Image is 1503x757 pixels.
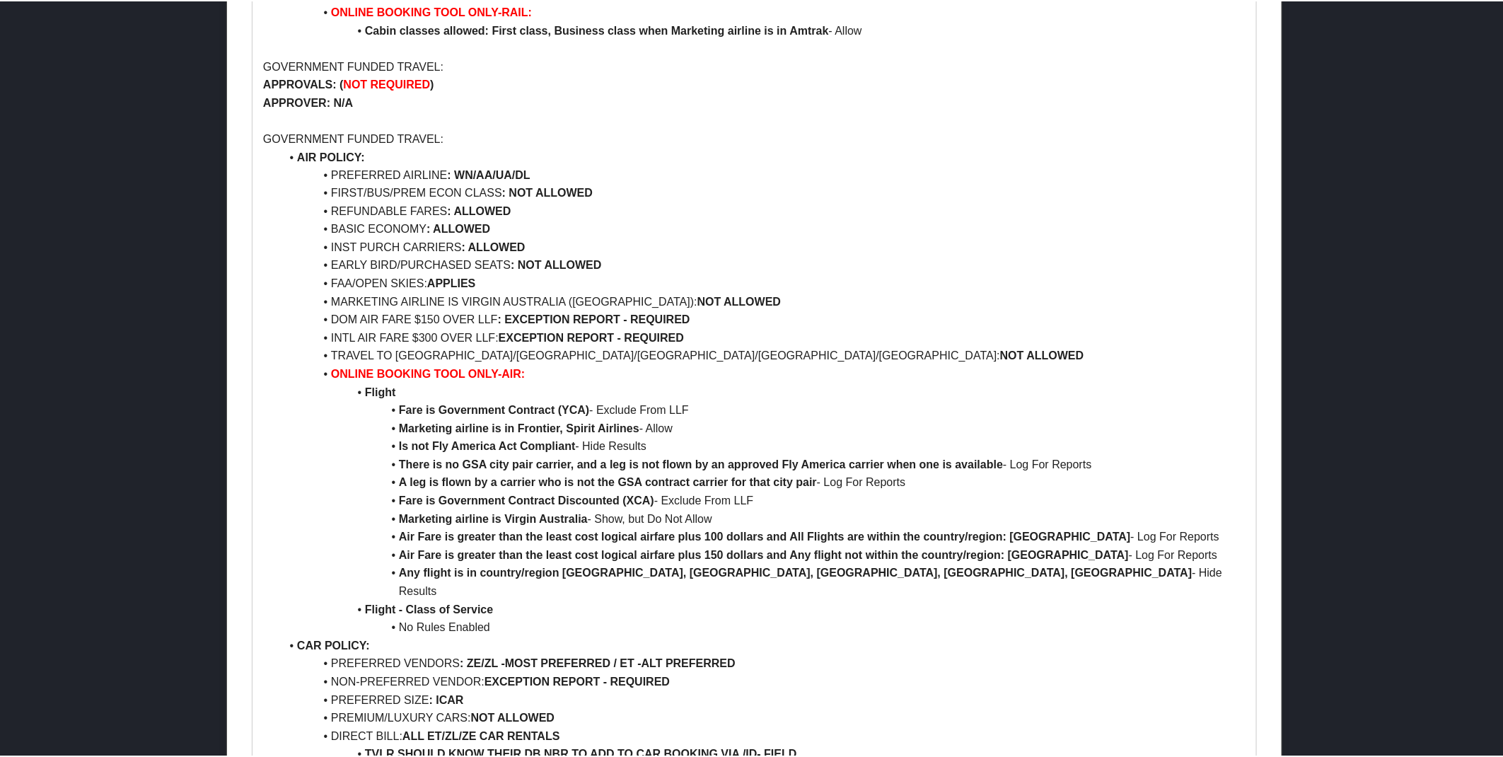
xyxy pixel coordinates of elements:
[280,165,1246,183] li: PREFERRED AIRLINE
[280,690,1246,709] li: PREFERRED SIZE
[280,654,1246,672] li: PREFERRED VENDORS
[429,693,464,705] strong: : ICAR
[462,241,526,253] strong: : ALLOWED
[399,475,817,487] strong: A leg is flown by a carrier who is not the GSA contract carrier for that city pair
[399,548,1129,560] strong: Air Fare is greater than the least cost logical airfare plus 150 dollars and Any flight not withi...
[402,729,560,741] strong: ALL ET/ZL/ZE CAR RENTALS
[280,618,1246,636] li: No Rules Enabled
[263,96,353,108] strong: APPROVER: N/A
[280,545,1246,564] li: - Log For Reports
[426,222,490,234] strong: : ALLOWED
[460,657,463,669] strong: :
[280,527,1246,545] li: - Log For Reports
[280,310,1246,328] li: DOM AIR FARE $150 OVER LLF
[399,439,576,451] strong: Is not Fly America Act Compliant
[280,255,1246,274] li: EARLY BIRD/PURCHASED SEATS
[280,292,1246,311] li: MARKETING AIRLINE IS VIRGIN AUSTRALIA ([GEOGRAPHIC_DATA]):
[263,129,1246,147] p: GOVERNMENT FUNDED TRAVEL:
[280,437,1246,455] li: - Hide Results
[280,473,1246,491] li: - Log For Reports
[280,238,1246,256] li: INST PURCH CARRIERS
[331,367,525,379] strong: ONLINE BOOKING TOOL ONLY-AIR:
[280,219,1246,238] li: BASIC ECONOMY
[467,657,736,669] strong: ZE/ZL -MOST PREFERRED / ET -ALT PREFERRED
[263,77,337,89] strong: APPROVALS:
[502,186,506,198] strong: :
[697,295,782,307] strong: NOT ALLOWED
[1000,349,1084,361] strong: NOT ALLOWED
[280,328,1246,347] li: INTL AIR FARE $300 OVER LLF:
[343,77,430,89] strong: NOT REQUIRED
[399,494,654,506] strong: Fare is Government Contract Discounted (XCA)
[365,386,396,398] strong: Flight
[280,727,1246,745] li: DIRECT BILL:
[280,274,1246,292] li: FAA/OPEN SKIES:
[447,168,530,180] strong: : WN/AA/UA/DL
[280,21,1246,39] li: - Allow
[280,509,1246,528] li: - Show, but Do Not Allow
[484,675,670,687] strong: EXCEPTION REPORT - REQUIRED
[399,512,588,524] strong: Marketing airline is Virgin Australia
[447,204,511,216] strong: : ALLOWED
[399,530,1131,542] strong: Air Fare is greater than the least cost logical airfare plus 100 dollars and All Flights are with...
[427,277,475,289] strong: APPLIES
[280,708,1246,727] li: PREMIUM/LUXURY CARS:
[430,77,434,89] strong: )
[263,57,1246,75] p: GOVERNMENT FUNDED TRAVEL:
[399,458,1003,470] strong: There is no GSA city pair carrier, and a leg is not flown by an approved Fly America carrier when...
[280,672,1246,690] li: NON-PREFERRED VENDOR:
[280,183,1246,202] li: FIRST/BUS/PREM ECON CLASS
[280,400,1246,419] li: - Exclude From LLF
[399,422,639,434] strong: Marketing airline is in Frontier, Spirit Airlines
[509,186,593,198] strong: NOT ALLOWED
[498,313,690,325] strong: : EXCEPTION REPORT - REQUIRED
[365,23,829,35] strong: Cabin classes allowed: First class, Business class when Marketing airline is in Amtrak
[471,711,555,723] strong: NOT ALLOWED
[280,346,1246,364] li: TRAVEL TO [GEOGRAPHIC_DATA]/[GEOGRAPHIC_DATA]/[GEOGRAPHIC_DATA]/[GEOGRAPHIC_DATA]/[GEOGRAPHIC_DATA]:
[365,603,493,615] strong: Flight - Class of Service
[297,150,365,162] strong: AIR POLICY:
[511,258,601,270] strong: : NOT ALLOWED
[280,491,1246,509] li: - Exclude From LLF
[340,77,343,89] strong: (
[331,5,532,17] strong: ONLINE BOOKING TOOL ONLY-RAIL:
[399,403,589,415] strong: Fare is Government Contract (YCA)
[280,419,1246,437] li: - Allow
[297,639,370,651] strong: CAR POLICY:
[280,455,1246,473] li: - Log For Reports
[399,566,1192,578] strong: Any flight is in country/region [GEOGRAPHIC_DATA], [GEOGRAPHIC_DATA], [GEOGRAPHIC_DATA], [GEOGRAP...
[499,331,684,343] strong: EXCEPTION REPORT - REQUIRED
[280,563,1246,599] li: - Hide Results
[280,202,1246,220] li: REFUNDABLE FARES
